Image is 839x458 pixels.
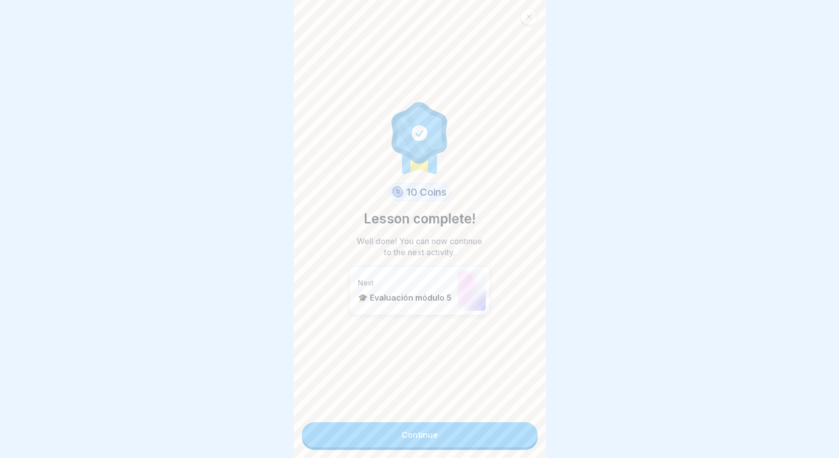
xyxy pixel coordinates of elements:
[390,185,405,200] img: coin.svg
[386,99,454,175] img: completion.svg
[358,293,453,303] p: 🎓 Evaluación módulo 5
[389,183,451,201] div: 10 Coins
[354,236,485,258] p: Well done! You can now continue to the next activity.
[358,278,453,288] p: Next
[364,209,476,228] p: Lesson complete!
[302,422,538,447] a: Continue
